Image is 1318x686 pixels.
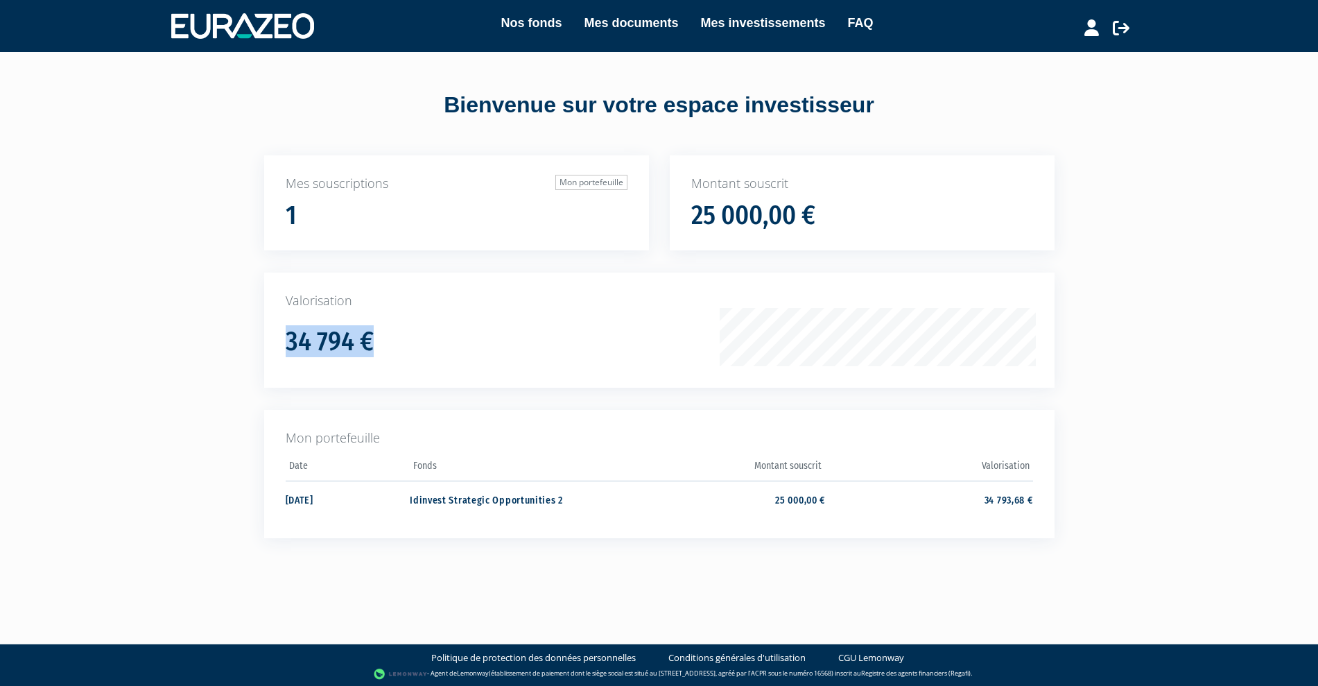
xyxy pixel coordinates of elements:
[861,669,971,678] a: Registre des agents financiers (Regafi)
[286,327,374,357] h1: 34 794 €
[286,201,297,230] h1: 1
[700,13,825,33] a: Mes investissements
[410,456,617,481] th: Fonds
[171,13,314,38] img: 1732889491-logotype_eurazeo_blanc_rvb.png
[825,481,1032,517] td: 34 793,68 €
[431,651,636,664] a: Politique de protection des données personnelles
[286,175,627,193] p: Mes souscriptions
[374,667,427,681] img: logo-lemonway.png
[618,456,825,481] th: Montant souscrit
[618,481,825,517] td: 25 000,00 €
[838,651,904,664] a: CGU Lemonway
[825,456,1032,481] th: Valorisation
[233,89,1086,121] div: Bienvenue sur votre espace investisseur
[691,201,815,230] h1: 25 000,00 €
[555,175,627,190] a: Mon portefeuille
[668,651,806,664] a: Conditions générales d'utilisation
[691,175,1033,193] p: Montant souscrit
[457,669,489,678] a: Lemonway
[501,13,562,33] a: Nos fonds
[14,667,1304,681] div: - Agent de (établissement de paiement dont le siège social est situé au [STREET_ADDRESS], agréé p...
[286,481,410,517] td: [DATE]
[286,456,410,481] th: Date
[286,292,1033,310] p: Valorisation
[410,481,617,517] td: Idinvest Strategic Opportunities 2
[584,13,678,33] a: Mes documents
[286,429,1033,447] p: Mon portefeuille
[848,13,874,33] a: FAQ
